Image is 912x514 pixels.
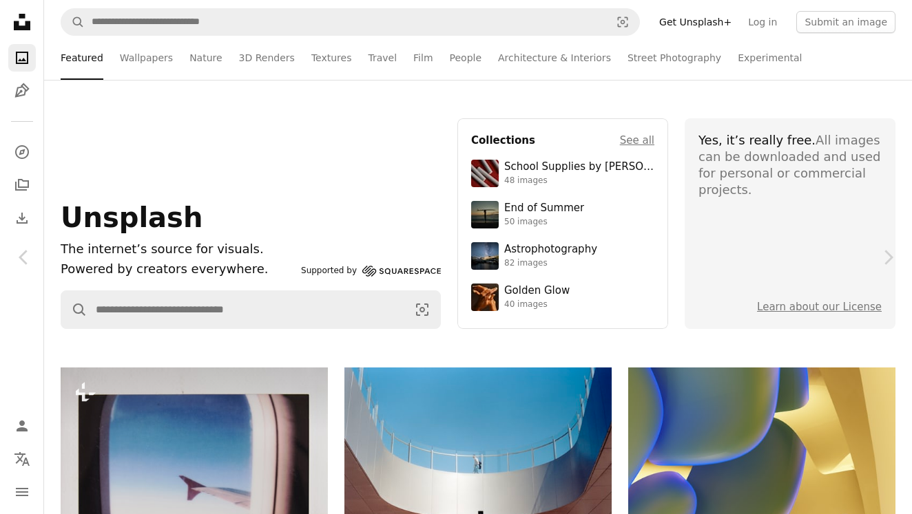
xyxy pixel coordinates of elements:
form: Find visuals sitewide [61,290,441,329]
a: Nature [189,36,222,80]
h1: The internet’s source for visuals. [61,239,296,259]
a: Astrophotography82 images [471,242,654,270]
a: Supported by [301,263,441,279]
a: Abstract organic shapes with blue and yellow gradients [628,450,895,462]
button: Language [8,445,36,473]
div: 82 images [504,258,597,269]
img: premium_photo-1754759085924-d6c35cb5b7a4 [471,283,499,311]
button: Menu [8,478,36,506]
a: Explore [8,138,36,166]
h4: Collections [471,132,535,149]
div: Golden Glow [504,284,570,298]
a: Travel [368,36,397,80]
button: Search Unsplash [61,291,87,328]
a: Illustrations [8,77,36,105]
img: photo-1538592487700-be96de73306f [471,242,499,270]
a: Get Unsplash+ [651,11,740,33]
div: All images can be downloaded and used for personal or commercial projects. [698,132,882,198]
div: 40 images [504,299,570,310]
a: 3D Renders [239,36,295,80]
img: premium_photo-1715107534993-67196b65cde7 [471,160,499,187]
span: Unsplash [61,202,203,233]
a: Photos [8,44,36,72]
a: Log in [740,11,785,33]
div: 48 images [504,175,654,186]
a: Street Photography [628,36,721,80]
button: Visual search [606,9,639,35]
a: Modern architecture with a person on a balcony [344,450,612,462]
a: Collections [8,171,36,199]
button: Visual search [404,291,440,328]
a: Textures [311,36,352,80]
a: Wallpapers [120,36,173,80]
a: People [450,36,482,80]
div: Astrophotography [504,243,597,257]
a: Golden Glow40 images [471,283,654,311]
a: Log in / Sign up [8,412,36,440]
a: School Supplies by [PERSON_NAME]48 images [471,160,654,187]
a: Film [413,36,433,80]
a: Experimental [738,36,802,80]
p: Powered by creators everywhere. [61,259,296,279]
a: See all [620,132,654,149]
a: Learn about our License [757,301,882,313]
a: Architecture & Interiors [498,36,611,80]
button: Submit an image [796,11,895,33]
a: Next [864,191,912,323]
img: premium_photo-1754398386796-ea3dec2a6302 [471,201,499,228]
span: Yes, it’s really free. [698,133,816,147]
div: 50 images [504,217,584,228]
div: End of Summer [504,202,584,215]
form: Find visuals sitewide [61,8,640,36]
button: Search Unsplash [61,9,85,35]
a: End of Summer50 images [471,201,654,228]
div: School Supplies by [PERSON_NAME] [504,160,654,174]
